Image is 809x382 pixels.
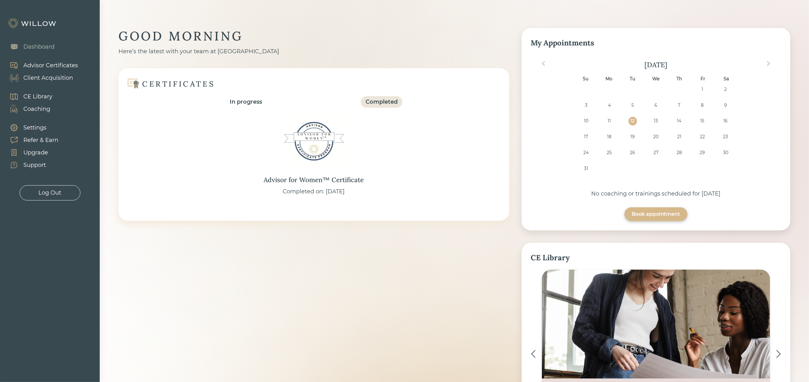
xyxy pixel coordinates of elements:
[675,101,683,110] div: Choose Thursday, August 7th, 2025
[8,18,58,28] img: Willow
[531,37,781,49] div: My Appointments
[531,60,781,69] div: [DATE]
[721,101,730,110] div: Choose Saturday, August 9th, 2025
[3,40,55,53] a: Dashboard
[533,85,779,180] div: month 2025-08
[605,75,613,83] div: Mo
[283,187,345,196] div: Completed on: [DATE]
[581,75,590,83] div: Su
[582,164,591,173] div: Choose Sunday, August 31st, 2025
[698,149,706,157] div: Choose Friday, August 29th, 2025
[699,75,707,83] div: Fr
[652,75,660,83] div: We
[23,43,55,51] div: Dashboard
[3,59,78,72] a: Advisor Certificates
[283,110,345,172] img: Advisor for Women™ Certificate Badge
[3,72,78,84] a: Client Acquisition
[629,149,637,157] div: Choose Tuesday, August 26th, 2025
[721,85,730,94] div: Choose Saturday, August 2nd, 2025
[675,117,683,125] div: Choose Thursday, August 14th, 2025
[632,210,680,218] div: Book appointment
[605,117,614,125] div: Choose Monday, August 11th, 2025
[764,59,773,68] button: Next Month
[531,252,781,263] div: CE Library
[23,105,50,113] div: Coaching
[652,117,660,125] div: Choose Wednesday, August 13th, 2025
[531,350,536,358] img: <
[3,121,58,134] a: Settings
[698,133,706,141] div: Choose Friday, August 22nd, 2025
[776,350,781,358] img: >
[582,149,591,157] div: Choose Sunday, August 24th, 2025
[23,149,48,157] div: Upgrade
[582,133,591,141] div: Choose Sunday, August 17th, 2025
[675,133,683,141] div: Choose Thursday, August 21st, 2025
[23,61,78,70] div: Advisor Certificates
[605,101,614,110] div: Choose Monday, August 4th, 2025
[629,117,637,125] div: Choose Tuesday, August 12th, 2025
[629,133,637,141] div: Choose Tuesday, August 19th, 2025
[531,190,781,198] div: No coaching or trainings scheduled for [DATE]
[39,189,61,197] div: Log Out
[118,28,509,44] div: GOOD MORNING
[23,161,46,169] div: Support
[652,101,660,110] div: Choose Wednesday, August 6th, 2025
[3,103,52,115] a: Coaching
[698,117,706,125] div: Choose Friday, August 15th, 2025
[675,75,684,83] div: Th
[142,79,215,89] div: CERTIFICATES
[264,175,364,185] div: Advisor for Women™ Certificate
[118,47,509,56] div: Here’s the latest with your team at [GEOGRAPHIC_DATA]
[605,149,614,157] div: Choose Monday, August 25th, 2025
[23,124,46,132] div: Settings
[23,92,52,101] div: CE Library
[366,98,398,106] div: Completed
[3,146,58,159] a: Upgrade
[605,133,614,141] div: Choose Monday, August 18th, 2025
[652,149,660,157] div: Choose Wednesday, August 27th, 2025
[652,133,660,141] div: Choose Wednesday, August 20th, 2025
[721,133,730,141] div: Choose Saturday, August 23rd, 2025
[698,85,706,94] div: Choose Friday, August 1st, 2025
[3,134,58,146] a: Refer & Earn
[721,117,730,125] div: Choose Saturday, August 16th, 2025
[721,149,730,157] div: Choose Saturday, August 30th, 2025
[675,149,683,157] div: Choose Thursday, August 28th, 2025
[698,101,706,110] div: Choose Friday, August 8th, 2025
[582,117,591,125] div: Choose Sunday, August 10th, 2025
[629,101,637,110] div: Choose Tuesday, August 5th, 2025
[3,90,52,103] a: CE Library
[628,75,637,83] div: Tu
[230,98,262,106] div: In progress
[539,59,548,68] button: Previous Month
[23,74,73,82] div: Client Acquisition
[23,136,58,144] div: Refer & Earn
[582,101,591,110] div: Choose Sunday, August 3rd, 2025
[722,75,730,83] div: Sa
